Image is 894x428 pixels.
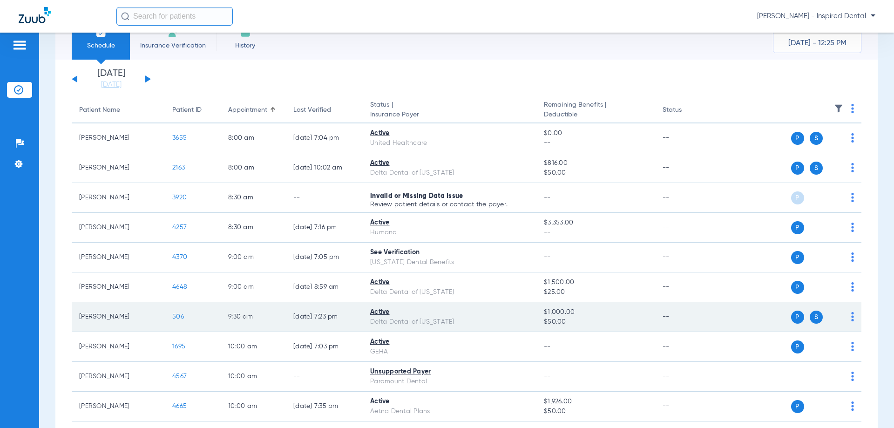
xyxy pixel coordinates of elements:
span: 3655 [172,135,187,141]
div: Appointment [228,105,267,115]
td: -- [655,332,718,362]
span: -- [544,343,551,350]
span: $50.00 [544,407,647,416]
img: group-dot-blue.svg [851,282,854,292]
span: 3920 [172,194,187,201]
img: group-dot-blue.svg [851,104,854,113]
span: $816.00 [544,158,647,168]
td: [PERSON_NAME] [72,392,165,421]
span: P [791,281,804,294]
span: P [791,132,804,145]
td: [PERSON_NAME] [72,302,165,332]
td: -- [286,183,363,213]
div: Delta Dental of [US_STATE] [370,287,529,297]
span: 4370 [172,254,187,260]
span: -- [544,373,551,380]
td: -- [655,213,718,243]
span: $50.00 [544,317,647,327]
span: Insurance Payer [370,110,529,120]
div: Patient ID [172,105,202,115]
td: [DATE] 8:59 AM [286,272,363,302]
span: P [791,340,804,353]
img: hamburger-icon [12,40,27,51]
span: $0.00 [544,129,647,138]
span: 4665 [172,403,187,409]
img: Search Icon [121,12,129,20]
td: [PERSON_NAME] [72,183,165,213]
span: 1695 [172,343,185,350]
td: [PERSON_NAME] [72,332,165,362]
td: -- [286,362,363,392]
td: -- [655,392,718,421]
div: Paramount Dental [370,377,529,387]
td: [DATE] 10:02 AM [286,153,363,183]
span: Insurance Verification [137,41,209,50]
span: P [791,251,804,264]
span: Schedule [79,41,123,50]
p: Review patient details or contact the payer. [370,201,529,208]
span: P [791,221,804,234]
div: GEHA [370,347,529,357]
div: Active [370,218,529,228]
div: Active [370,397,529,407]
div: Chat Widget [847,383,894,428]
td: [DATE] 7:35 PM [286,392,363,421]
span: 4257 [172,224,187,231]
th: Status [655,97,718,123]
span: S [810,162,823,175]
td: 9:30 AM [221,302,286,332]
td: -- [655,123,718,153]
img: group-dot-blue.svg [851,223,854,232]
span: P [791,162,804,175]
td: 10:00 AM [221,362,286,392]
td: -- [655,153,718,183]
span: Deductible [544,110,647,120]
span: P [791,191,804,204]
div: United Healthcare [370,138,529,148]
span: S [810,132,823,145]
div: Active [370,307,529,317]
div: Unsupported Payer [370,367,529,377]
span: 4648 [172,284,187,290]
div: Active [370,129,529,138]
a: [DATE] [83,80,139,89]
img: Schedule [95,27,107,38]
td: [PERSON_NAME] [72,362,165,392]
div: Active [370,158,529,168]
td: -- [655,302,718,332]
img: group-dot-blue.svg [851,252,854,262]
span: $1,500.00 [544,278,647,287]
td: -- [655,243,718,272]
div: Patient ID [172,105,213,115]
img: Manual Insurance Verification [168,27,179,38]
td: -- [655,272,718,302]
td: 9:00 AM [221,243,286,272]
td: [PERSON_NAME] [72,123,165,153]
td: [PERSON_NAME] [72,272,165,302]
span: -- [544,228,647,238]
span: $50.00 [544,168,647,178]
td: 9:00 AM [221,272,286,302]
img: group-dot-blue.svg [851,163,854,172]
li: [DATE] [83,69,139,89]
span: Invalid or Missing Data Issue [370,193,463,199]
td: [DATE] 7:03 PM [286,332,363,362]
span: -- [544,194,551,201]
td: [DATE] 7:16 PM [286,213,363,243]
img: group-dot-blue.svg [851,342,854,351]
span: $1,000.00 [544,307,647,317]
img: History [240,27,251,38]
td: 8:30 AM [221,213,286,243]
span: [PERSON_NAME] - Inspired Dental [757,12,875,21]
td: [PERSON_NAME] [72,243,165,272]
img: filter.svg [834,104,843,113]
td: [DATE] 7:04 PM [286,123,363,153]
div: See Verification [370,248,529,258]
span: 4567 [172,373,187,380]
div: Active [370,337,529,347]
div: Active [370,278,529,287]
div: Humana [370,228,529,238]
td: [PERSON_NAME] [72,153,165,183]
img: Zuub Logo [19,7,51,23]
td: -- [655,362,718,392]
